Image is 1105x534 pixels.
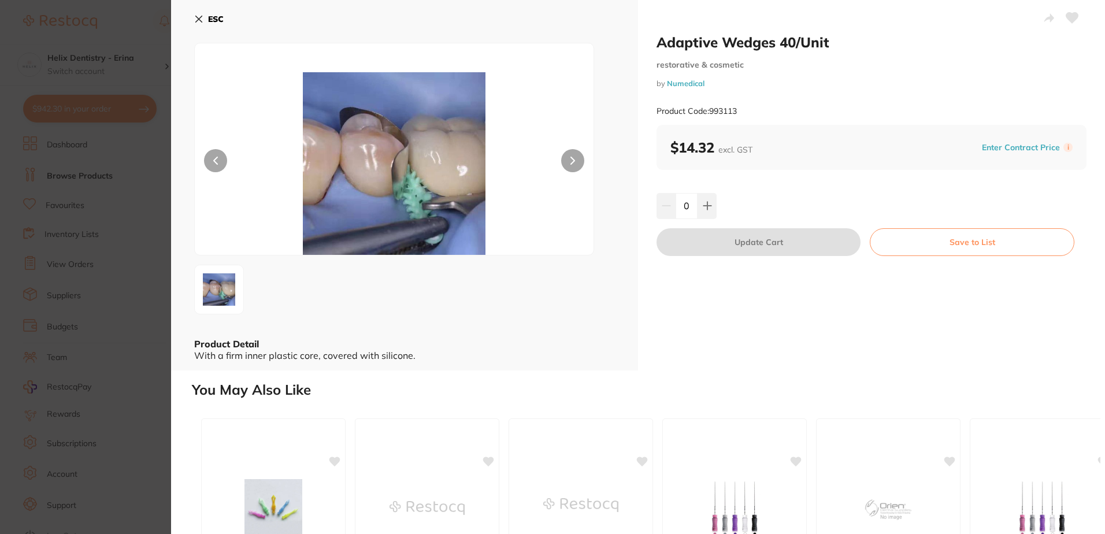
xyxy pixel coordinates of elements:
[667,79,704,88] a: Numedical
[194,338,259,350] b: Product Detail
[657,106,737,116] small: Product Code: 993113
[275,72,514,255] img: MTMtMi1qcGc
[208,14,224,24] b: ESC
[657,79,1087,88] small: by
[718,144,752,155] span: excl. GST
[870,228,1074,256] button: Save to List
[978,142,1063,153] button: Enter Contract Price
[192,382,1100,398] h2: You May Also Like
[1063,143,1073,152] label: i
[198,269,240,310] img: MTMtMi1qcGc
[194,350,615,361] div: With a firm inner plastic core, covered with silicone.
[657,60,1087,70] small: restorative & cosmetic
[657,34,1087,51] h2: Adaptive Wedges 40/Unit
[670,139,752,156] b: $14.32
[543,476,618,534] img: TF ADAPTIVE Carrier Obturator Small Red Pk 6 SM3
[657,228,861,256] button: Update Cart
[194,9,224,29] button: ESC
